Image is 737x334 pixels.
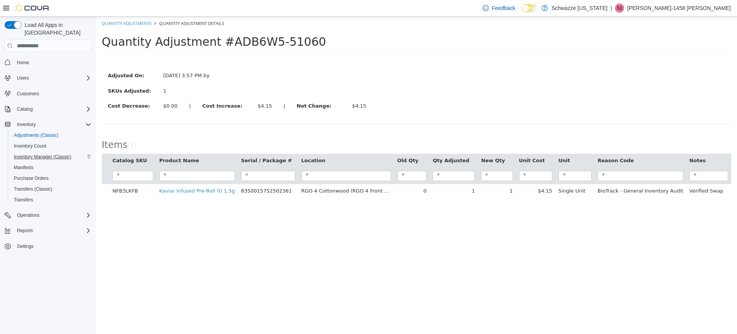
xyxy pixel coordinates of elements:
[14,186,52,192] span: Transfers (Classic)
[6,86,61,93] label: Cost Decrease:
[61,55,166,63] div: [DATE] 3:57 PM by
[6,4,56,10] a: Quantity Adjustments
[14,132,58,138] span: Adjustments (Classic)
[17,60,29,66] span: Home
[14,154,71,160] span: Inventory Manager (Classic)
[256,86,270,93] div: $4.15
[615,3,624,13] div: Samantha-1458 Matthews
[334,168,382,181] td: 1
[337,140,375,148] button: Qty Adjusted
[14,89,91,98] span: Customers
[8,194,94,205] button: Transfers
[14,73,91,83] span: Users
[2,104,94,115] button: Catalog
[14,120,91,129] span: Inventory
[14,175,49,181] span: Purchase Orders
[2,225,94,236] button: Reports
[14,241,91,251] span: Settings
[459,168,499,181] td: Single Unit
[590,168,635,181] td: Verified Swap
[11,163,91,172] span: Manifests
[67,71,160,78] div: 1
[522,4,538,12] input: Dark Mode
[11,131,61,140] a: Adjustments (Classic)
[617,3,623,13] span: S1
[8,141,94,151] button: Inventory Count
[142,168,202,181] td: 8350015752502361
[14,165,33,171] span: Manifests
[2,119,94,130] button: Inventory
[2,210,94,221] button: Operations
[14,73,32,83] button: Users
[11,141,50,151] a: Inventory Count
[14,197,33,203] span: Transfers
[6,18,230,32] span: Quantity Adjustment #ADB6W5-51060
[627,3,731,13] p: [PERSON_NAME]-1458 [PERSON_NAME]
[5,53,91,272] nav: Complex example
[15,4,50,12] img: Cova
[17,121,36,128] span: Inventory
[11,174,91,183] span: Purchase Orders
[17,243,33,249] span: Settings
[2,73,94,83] button: Users
[14,105,36,114] button: Catalog
[14,89,42,98] a: Customers
[14,226,91,235] span: Reports
[17,106,33,112] span: Catalog
[11,195,91,204] span: Transfers
[11,174,52,183] a: Purchase Orders
[63,4,128,10] span: Quantity Adjustment Details
[17,140,53,148] button: Catalog SKU
[6,71,61,78] label: SKUs Adjusted:
[145,140,198,148] button: Serial / Package #
[205,140,231,148] button: Location
[17,91,39,97] span: Customers
[162,86,176,93] div: $4.15
[385,140,410,148] button: New Qty
[11,152,91,161] span: Inventory Manager (Classic)
[182,86,195,93] label: |
[11,163,36,172] a: Manifests
[492,4,515,12] span: Feedback
[11,184,55,194] a: Transfers (Classic)
[11,195,36,204] a: Transfers
[195,86,250,93] label: Net Change:
[14,143,46,149] span: Inventory Count
[21,21,91,37] span: Load All Apps in [GEOGRAPHIC_DATA]
[6,55,61,63] label: Adjusted On:
[17,228,33,234] span: Reports
[382,168,420,181] td: 1
[14,242,36,251] a: Settings
[88,86,101,93] label: |
[101,86,156,93] label: Cost Increase:
[14,120,39,129] button: Inventory
[463,140,476,148] button: Unit
[14,105,91,114] span: Catalog
[11,141,91,151] span: Inventory Count
[610,3,612,13] p: |
[6,123,31,134] span: Items
[13,168,60,181] td: NFB3LKFB
[14,58,32,67] a: Home
[502,140,540,148] button: Reason Code
[298,168,334,181] td: 0
[205,171,304,177] span: RGO 4 Cottonwood (RGO 4 Front Room)
[552,3,608,13] p: Schwazze [US_STATE]
[11,131,91,140] span: Adjustments (Classic)
[499,168,590,181] td: BioTrack - General Inventory Audit
[301,140,324,148] button: Old Qty
[479,0,518,16] a: Feedback
[423,140,450,148] button: Unit Cost
[34,126,38,133] span: 1
[17,75,29,81] span: Users
[14,57,91,67] span: Home
[31,126,40,133] small: ( )
[11,152,74,161] a: Inventory Manager (Classic)
[14,211,43,220] button: Operations
[8,173,94,184] button: Purchase Orders
[63,140,105,148] button: Product Name
[11,184,91,194] span: Transfers (Classic)
[63,171,139,177] a: Kaviar Infused Pre-Roll (I) 1.5g
[8,184,94,194] button: Transfers (Classic)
